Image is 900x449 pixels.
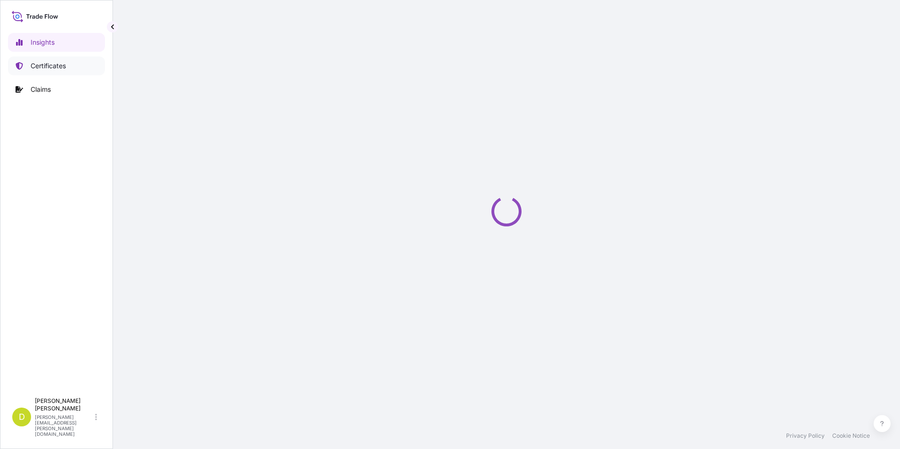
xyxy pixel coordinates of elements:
a: Cookie Notice [832,432,870,440]
span: D [19,412,25,422]
p: Claims [31,85,51,94]
a: Claims [8,80,105,99]
p: [PERSON_NAME] [PERSON_NAME] [35,397,93,412]
a: Privacy Policy [786,432,825,440]
p: Insights [31,38,55,47]
a: Insights [8,33,105,52]
a: Certificates [8,56,105,75]
p: [PERSON_NAME][EMAIL_ADDRESS][PERSON_NAME][DOMAIN_NAME] [35,414,93,437]
p: Certificates [31,61,66,71]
